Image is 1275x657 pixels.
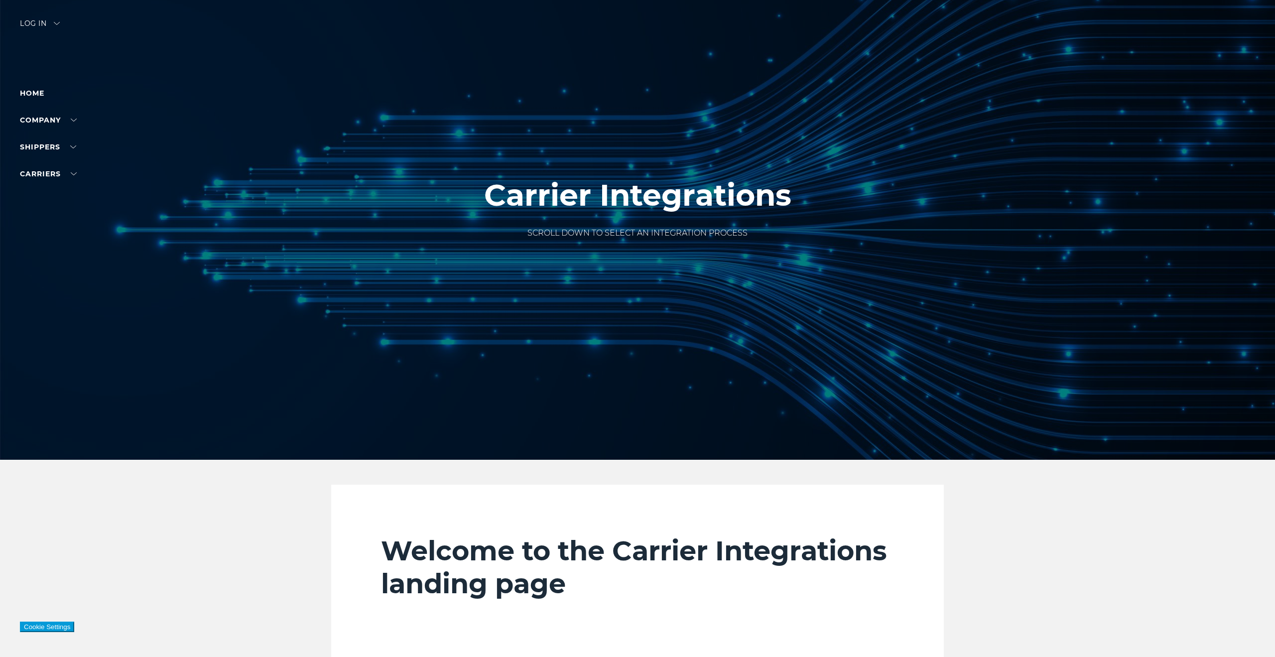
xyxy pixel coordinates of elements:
div: Log in [20,20,60,34]
button: Cookie Settings [20,622,74,632]
img: kbx logo [600,20,675,64]
a: Home [20,89,44,98]
img: arrow [54,22,60,25]
h1: Carrier Integrations [484,178,791,212]
a: Carriers [20,169,77,178]
h2: Welcome to the Carrier Integrations landing page [381,534,894,600]
a: Company [20,116,77,125]
p: SCROLL DOWN TO SELECT AN INTEGRATION PROCESS [484,227,791,239]
a: SHIPPERS [20,142,76,151]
